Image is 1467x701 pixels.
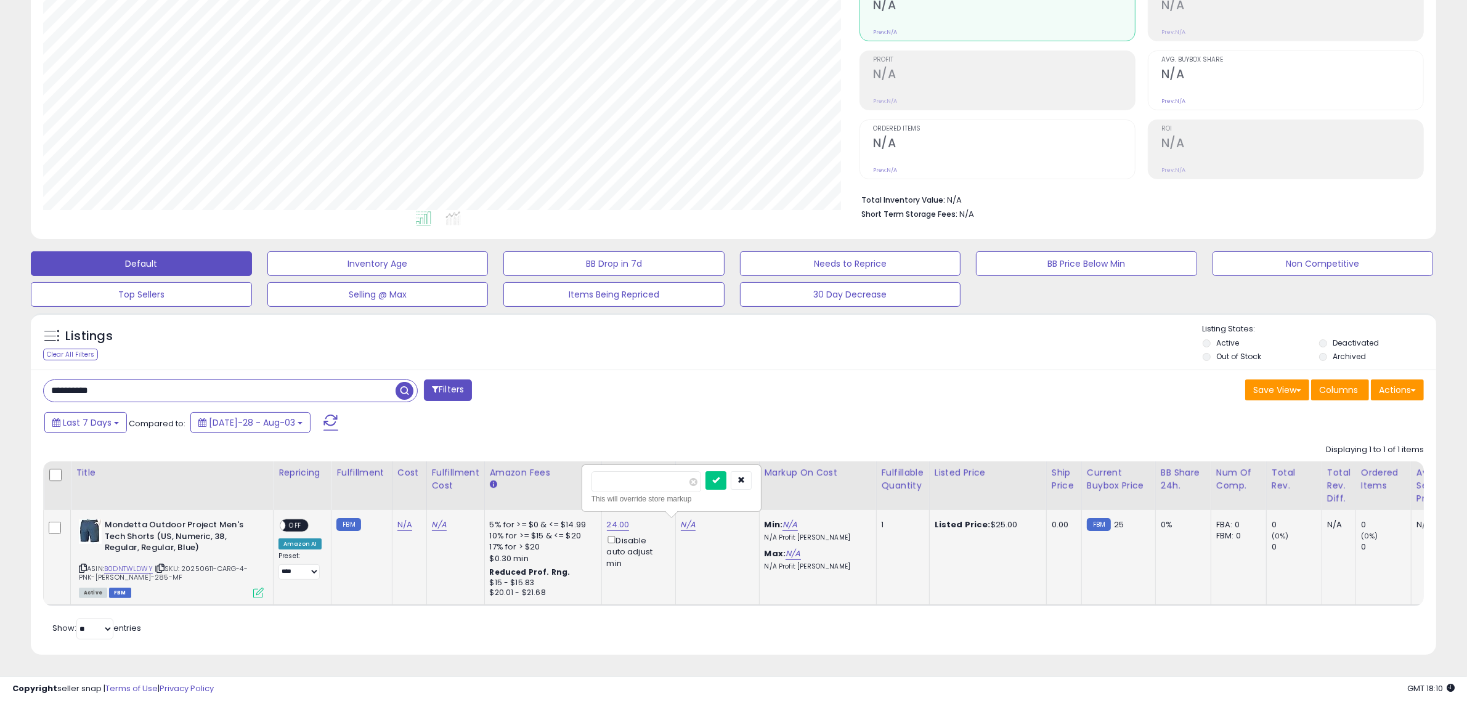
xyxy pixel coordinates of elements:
p: N/A Profit [PERSON_NAME] [765,562,867,571]
div: N/A [1327,519,1346,530]
small: Prev: N/A [873,97,897,105]
div: 0 [1361,541,1411,553]
div: This will override store markup [591,493,752,505]
button: Default [31,251,252,276]
div: FBM: 0 [1216,530,1257,541]
span: Avg. Buybox Share [1161,57,1423,63]
button: Inventory Age [267,251,489,276]
span: Columns [1319,384,1358,396]
span: Ordered Items [873,126,1135,132]
div: Displaying 1 to 1 of 1 items [1326,444,1424,456]
h2: N/A [1161,136,1423,153]
b: Short Term Storage Fees: [861,209,957,219]
b: Total Inventory Value: [861,195,945,205]
h2: N/A [873,136,1135,153]
div: BB Share 24h. [1161,466,1206,492]
div: Repricing [278,466,326,479]
div: N/A [1416,519,1457,530]
button: [DATE]-28 - Aug-03 [190,412,311,433]
small: Prev: N/A [1161,97,1185,105]
b: Reduced Prof. Rng. [490,567,571,577]
small: FBM [1087,518,1111,531]
div: Title [76,466,268,479]
a: 24.00 [607,519,630,531]
div: 1 [882,519,920,530]
span: | SKU: 20250611-CARG-4-PNK-[PERSON_NAME]-285-MF [79,564,248,582]
h2: N/A [1161,67,1423,84]
div: Num of Comp. [1216,466,1261,492]
button: Non Competitive [1213,251,1434,276]
div: $0.30 min [490,553,592,564]
div: seller snap | | [12,683,214,695]
div: 0.00 [1052,519,1072,530]
button: Top Sellers [31,282,252,307]
a: N/A [782,519,797,531]
button: Last 7 Days [44,412,127,433]
span: OFF [285,521,305,531]
b: Mondetta Outdoor Project Men's Tech Shorts (US, Numeric, 38, Regular, Regular, Blue) [105,519,254,557]
label: Deactivated [1333,338,1379,348]
button: Save View [1245,379,1309,400]
span: Show: entries [52,622,141,634]
div: Current Buybox Price [1087,466,1150,492]
a: N/A [681,519,696,531]
div: FBA: 0 [1216,519,1257,530]
div: Fulfillable Quantity [882,466,924,492]
div: $25.00 [935,519,1037,530]
div: ASIN: [79,519,264,597]
button: Filters [424,379,472,401]
small: FBM [336,518,360,531]
button: Columns [1311,379,1369,400]
div: 0 [1272,541,1322,553]
button: Needs to Reprice [740,251,961,276]
div: Ship Price [1052,466,1076,492]
div: Total Rev. Diff. [1327,466,1351,505]
p: Listing States: [1203,323,1436,335]
span: Last 7 Days [63,416,112,429]
span: All listings currently available for purchase on Amazon [79,588,107,598]
span: 2025-08-11 18:10 GMT [1407,683,1455,694]
div: Cost [397,466,421,479]
a: N/A [397,519,412,531]
div: Fulfillment Cost [432,466,479,492]
div: Fulfillment [336,466,386,479]
button: 30 Day Decrease [740,282,961,307]
span: ROI [1161,126,1423,132]
span: N/A [959,208,974,220]
small: Prev: N/A [1161,166,1185,174]
button: BB Price Below Min [976,251,1197,276]
div: Preset: [278,552,322,580]
button: BB Drop in 7d [503,251,725,276]
th: The percentage added to the cost of goods (COGS) that forms the calculator for Min & Max prices. [759,461,876,510]
h5: Listings [65,328,113,345]
strong: Copyright [12,683,57,694]
div: 0 [1361,519,1411,530]
div: 17% for > $20 [490,541,592,553]
span: FBM [109,588,131,598]
a: N/A [432,519,447,531]
span: [DATE]-28 - Aug-03 [209,416,295,429]
div: Markup on Cost [765,466,871,479]
div: Listed Price [935,466,1041,479]
a: Privacy Policy [160,683,214,694]
label: Active [1216,338,1239,348]
span: Compared to: [129,418,185,429]
button: Actions [1371,379,1424,400]
a: Terms of Use [105,683,158,694]
b: Listed Price: [935,519,991,530]
h2: N/A [873,67,1135,84]
span: Profit [873,57,1135,63]
small: (0%) [1272,531,1289,541]
div: 0 [1272,519,1322,530]
div: Clear All Filters [43,349,98,360]
div: Disable auto adjust min [607,533,666,569]
small: Prev: N/A [873,28,897,36]
small: Prev: N/A [1161,28,1185,36]
span: 25 [1114,519,1124,530]
label: Out of Stock [1216,351,1261,362]
div: $15 - $15.83 [490,578,592,588]
p: N/A Profit [PERSON_NAME] [765,533,867,542]
a: N/A [786,548,800,560]
small: Amazon Fees. [490,479,497,490]
div: Amazon AI [278,538,322,549]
